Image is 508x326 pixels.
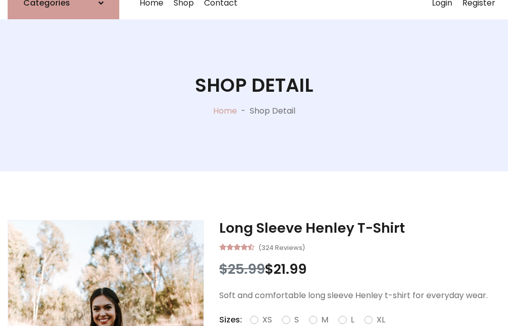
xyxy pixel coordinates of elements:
span: $25.99 [219,260,265,278]
p: Shop Detail [250,105,295,117]
a: Home [213,105,237,117]
h3: Long Sleeve Henley T-Shirt [219,220,500,236]
h1: Shop Detail [195,74,313,96]
label: XS [262,314,272,326]
p: - [237,105,250,117]
label: XL [377,314,385,326]
label: L [351,314,354,326]
span: 21.99 [274,260,307,278]
p: Sizes: [219,314,242,326]
label: S [294,314,299,326]
p: Soft and comfortable long sleeve Henley t-shirt for everyday wear. [219,289,500,302]
h3: $ [219,261,500,277]
small: (324 Reviews) [258,241,305,253]
label: M [321,314,328,326]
